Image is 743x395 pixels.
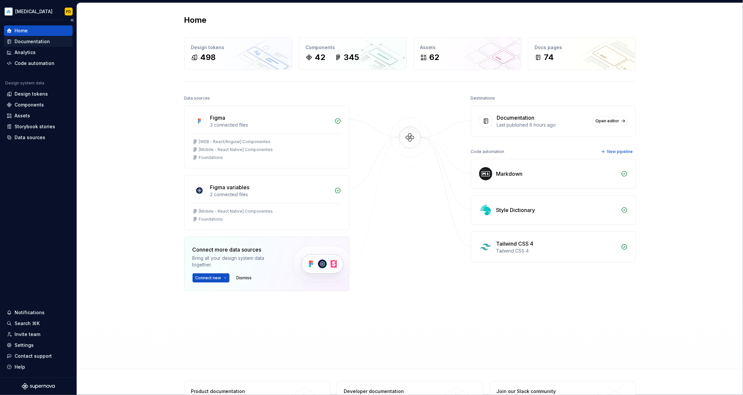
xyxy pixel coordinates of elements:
[199,139,271,144] div: [WEB - React/Angular] Componentes
[193,255,282,268] div: Bring all your design system data together.
[4,318,73,329] button: Search ⌘K
[1,4,75,18] button: [MEDICAL_DATA]PD
[430,52,440,63] div: 62
[496,206,535,214] div: Style Dictionary
[15,49,36,56] div: Analytics
[199,147,273,152] div: [Mobile - React Native] Componentes
[528,37,636,70] a: Docs pages74
[4,307,73,318] button: Notifications
[4,100,73,110] a: Components
[15,112,30,119] div: Assets
[210,114,226,122] div: Figma
[5,8,13,15] img: 3a570f0b-1f7c-49e5-9f10-88144126f5ec.png
[15,8,53,15] div: [MEDICAL_DATA]
[299,37,407,70] a: Components42345
[15,353,52,359] div: Contact support
[199,217,223,222] div: Foundations
[4,110,73,121] a: Assets
[191,44,285,51] div: Design tokens
[4,89,73,99] a: Design tokens
[15,123,55,130] div: Storybook stories
[607,149,633,154] span: New pipeline
[195,275,221,281] span: Connect new
[496,248,617,254] div: Tailwind CSS 4
[210,183,250,191] div: Figma variables
[497,388,593,395] div: Join our Slack community
[15,134,45,141] div: Data sources
[344,388,440,395] div: Developer documentation
[4,132,73,143] a: Data sources
[344,52,359,63] div: 345
[4,121,73,132] a: Storybook stories
[4,362,73,372] button: Help
[233,273,255,283] button: Dismiss
[15,102,44,108] div: Components
[306,44,400,51] div: Components
[15,309,45,316] div: Notifications
[15,331,40,338] div: Invite team
[544,52,554,63] div: 74
[496,240,534,248] div: Tailwind CSS 4
[496,170,523,178] div: Markdown
[15,342,34,349] div: Settings
[200,52,216,63] div: 498
[593,116,628,126] a: Open editor
[184,175,349,230] a: Figma variables2 connected files[Mobile - React Native] ComponentesFoundations
[4,58,73,69] a: Code automation
[199,209,273,214] div: [Mobile - React Native] Componentes
[15,364,25,370] div: Help
[193,273,230,283] button: Connect new
[413,37,521,70] a: Assets62
[236,275,252,281] span: Dismiss
[15,320,40,327] div: Search ⌘K
[4,340,73,350] a: Settings
[4,351,73,361] button: Contact support
[471,94,495,103] div: Destinations
[184,15,207,25] h2: Home
[15,60,54,67] div: Code automation
[599,147,636,156] button: New pipeline
[193,246,282,254] div: Connect more data sources
[15,27,28,34] div: Home
[184,106,349,168] a: Figma3 connected files[WEB - React/Angular] Componentes[Mobile - React Native] ComponentesFoundat...
[535,44,629,51] div: Docs pages
[596,118,619,124] span: Open editor
[22,383,55,390] svg: Supernova Logo
[184,37,292,70] a: Design tokens498
[210,191,331,198] div: 2 connected files
[66,9,71,14] div: PD
[199,155,223,160] div: Foundations
[4,329,73,340] a: Invite team
[420,44,514,51] div: Assets
[67,15,77,25] button: Collapse sidebar
[5,80,44,86] div: Design system data
[184,94,210,103] div: Data sources
[4,47,73,58] a: Analytics
[210,122,331,128] div: 3 connected files
[191,388,287,395] div: Product documentation
[4,25,73,36] a: Home
[497,114,535,122] div: Documentation
[15,38,50,45] div: Documentation
[315,52,326,63] div: 42
[15,91,48,97] div: Design tokens
[4,36,73,47] a: Documentation
[497,122,589,128] div: Last published 6 hours ago
[471,147,505,156] div: Code automation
